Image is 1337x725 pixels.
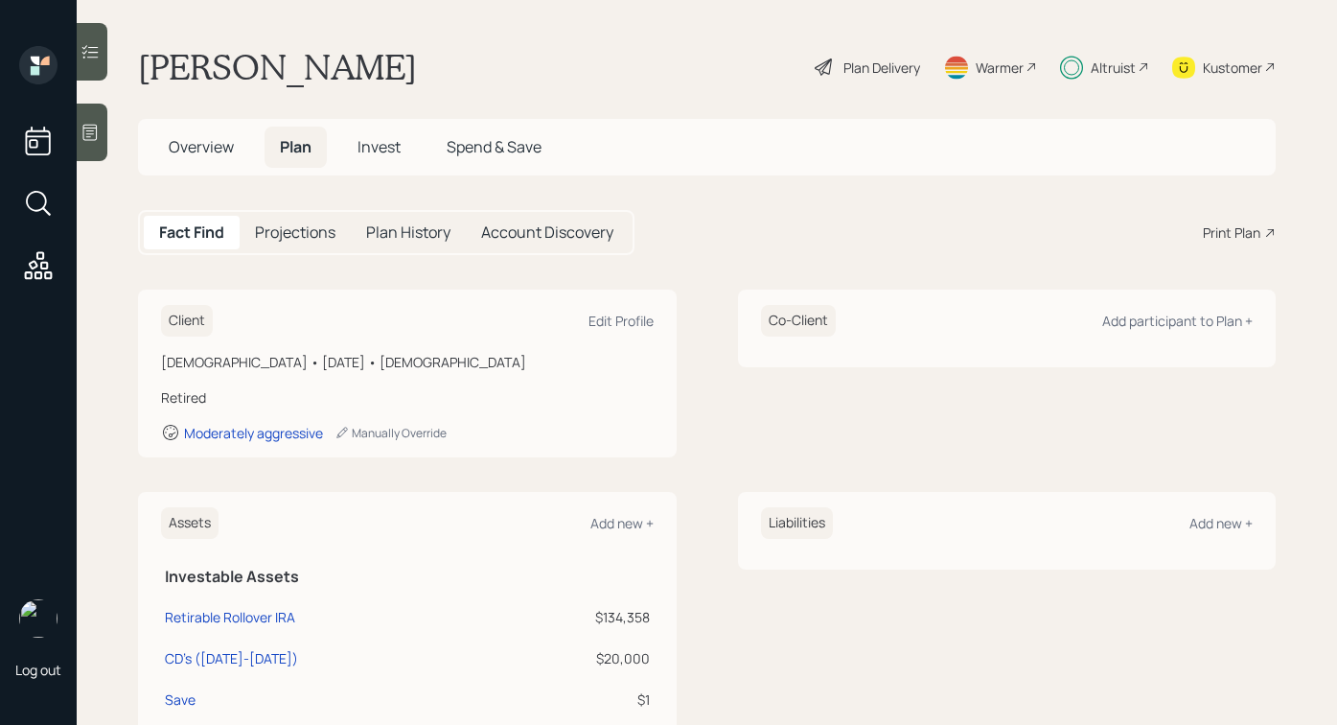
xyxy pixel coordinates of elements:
h5: Projections [255,223,335,242]
span: Plan [280,136,311,157]
div: Kustomer [1203,58,1262,78]
span: Spend & Save [447,136,542,157]
div: Moderately aggressive [184,424,323,442]
h5: Fact Find [159,223,224,242]
div: $20,000 [494,648,649,668]
h1: [PERSON_NAME] [138,46,417,88]
h6: Client [161,305,213,337]
div: Print Plan [1203,222,1260,243]
h5: Account Discovery [481,223,613,242]
h6: Liabilities [761,507,833,539]
h6: Co-Client [761,305,836,337]
span: Overview [169,136,234,157]
div: Add new + [1189,514,1253,532]
div: $134,358 [494,607,649,627]
div: Retirable Rollover IRA [165,607,295,627]
div: Manually Override [334,425,447,441]
div: Edit Profile [588,312,654,330]
h5: Investable Assets [165,568,650,586]
div: CD's ([DATE]-[DATE]) [165,648,298,668]
div: Log out [15,661,61,679]
div: Altruist [1091,58,1136,78]
div: Save [165,690,196,710]
div: Add participant to Plan + [1102,312,1253,330]
div: Add new + [590,514,654,532]
div: [DEMOGRAPHIC_DATA] • [DATE] • [DEMOGRAPHIC_DATA] [161,352,654,372]
h5: Plan History [366,223,450,242]
h6: Assets [161,507,219,539]
span: Invest [357,136,401,157]
div: Retired [161,387,654,408]
div: $1 [494,690,649,710]
div: Plan Delivery [843,58,920,78]
img: robby-grisanti-headshot.png [19,599,58,638]
div: Warmer [976,58,1024,78]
